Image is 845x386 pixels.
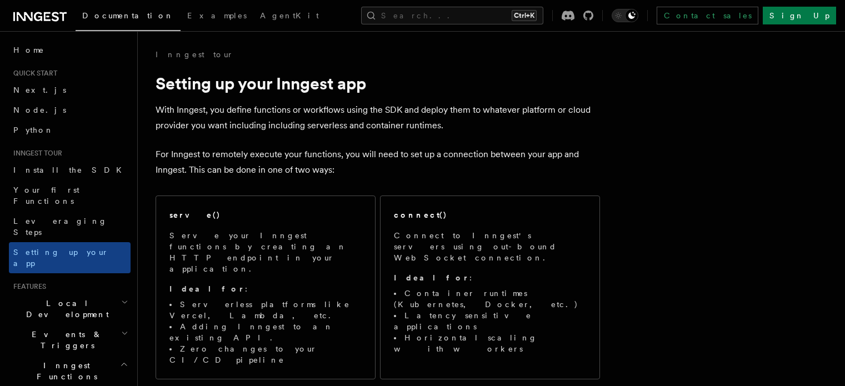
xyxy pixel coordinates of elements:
a: Examples [181,3,253,30]
span: Inngest tour [9,149,62,158]
a: connect()Connect to Inngest's servers using out-bound WebSocket connection.Ideal for:Container ru... [380,195,600,379]
h1: Setting up your Inngest app [156,73,600,93]
span: Leveraging Steps [13,217,107,237]
li: Zero changes to your CI/CD pipeline [169,343,362,365]
span: Quick start [9,69,57,78]
a: Inngest tour [156,49,233,60]
li: Latency sensitive applications [394,310,586,332]
a: Documentation [76,3,181,31]
li: Container runtimes (Kubernetes, Docker, etc.) [394,288,586,310]
button: Events & Triggers [9,324,131,355]
a: Python [9,120,131,140]
strong: Ideal for [394,273,469,282]
a: Install the SDK [9,160,131,180]
p: : [394,272,586,283]
a: Setting up your app [9,242,131,273]
p: Connect to Inngest's servers using out-bound WebSocket connection. [394,230,586,263]
span: Examples [187,11,247,20]
a: serve()Serve your Inngest functions by creating an HTTP endpoint in your application.Ideal for:Se... [156,195,376,379]
span: Local Development [9,298,121,320]
p: For Inngest to remotely execute your functions, you will need to set up a connection between your... [156,147,600,178]
button: Toggle dark mode [612,9,638,22]
a: Node.js [9,100,131,120]
p: Serve your Inngest functions by creating an HTTP endpoint in your application. [169,230,362,274]
span: Next.js [13,86,66,94]
span: Inngest Functions [9,360,120,382]
button: Local Development [9,293,131,324]
span: Install the SDK [13,166,128,174]
span: Home [13,44,44,56]
a: Next.js [9,80,131,100]
span: Documentation [82,11,174,20]
a: Home [9,40,131,60]
strong: Ideal for [169,284,245,293]
span: Your first Functions [13,186,79,205]
li: Serverless platforms like Vercel, Lambda, etc. [169,299,362,321]
span: Features [9,282,46,291]
p: With Inngest, you define functions or workflows using the SDK and deploy them to whatever platfor... [156,102,600,133]
h2: serve() [169,209,221,220]
li: Horizontal scaling with workers [394,332,586,354]
button: Search...Ctrl+K [361,7,543,24]
span: AgentKit [260,11,319,20]
a: Your first Functions [9,180,131,211]
h2: connect() [394,209,447,220]
kbd: Ctrl+K [512,10,537,21]
span: Setting up your app [13,248,109,268]
span: Python [13,126,54,134]
span: Node.js [13,106,66,114]
li: Adding Inngest to an existing API. [169,321,362,343]
span: Events & Triggers [9,329,121,351]
a: Contact sales [657,7,758,24]
a: Sign Up [763,7,836,24]
a: Leveraging Steps [9,211,131,242]
a: AgentKit [253,3,326,30]
p: : [169,283,362,294]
